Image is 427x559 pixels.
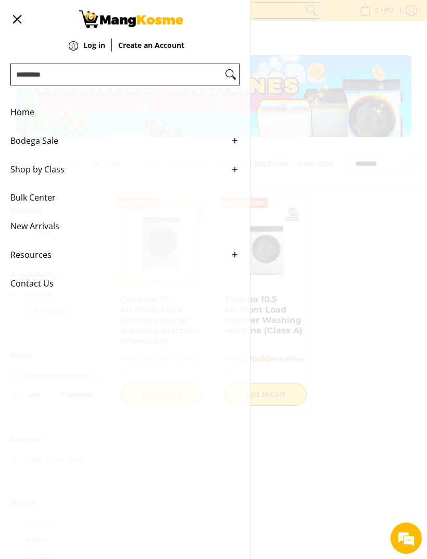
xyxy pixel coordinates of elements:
[22,131,182,237] span: We are offline. Please leave us a message.
[10,98,240,127] a: Home
[10,98,224,127] span: Home
[10,241,224,269] span: Resources
[10,183,224,212] span: Bulk Center
[10,269,224,298] span: Contact Us
[171,5,196,30] div: Minimize live chat window
[118,40,184,50] strong: Create an Account
[54,58,175,72] div: Leave a message
[10,127,240,155] a: Bodega Sale
[83,42,105,65] a: Log in
[83,40,105,50] strong: Log in
[153,321,189,335] em: Submit
[10,269,240,298] a: Contact Us
[10,183,240,212] a: Bulk Center
[10,155,240,184] a: Shop by Class
[118,42,184,65] a: Create an Account
[222,64,239,85] button: Search
[10,241,240,269] a: Resources
[79,10,183,28] img: Washing Machines l Mang Kosme: Home Appliances Warehouse Sale Partner Front Load
[5,284,198,321] textarea: Type your message and click 'Submit'
[10,212,240,241] a: New Arrivals
[10,212,224,241] span: New Arrivals
[10,155,224,184] span: Shop by Class
[10,127,224,155] span: Bodega Sale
